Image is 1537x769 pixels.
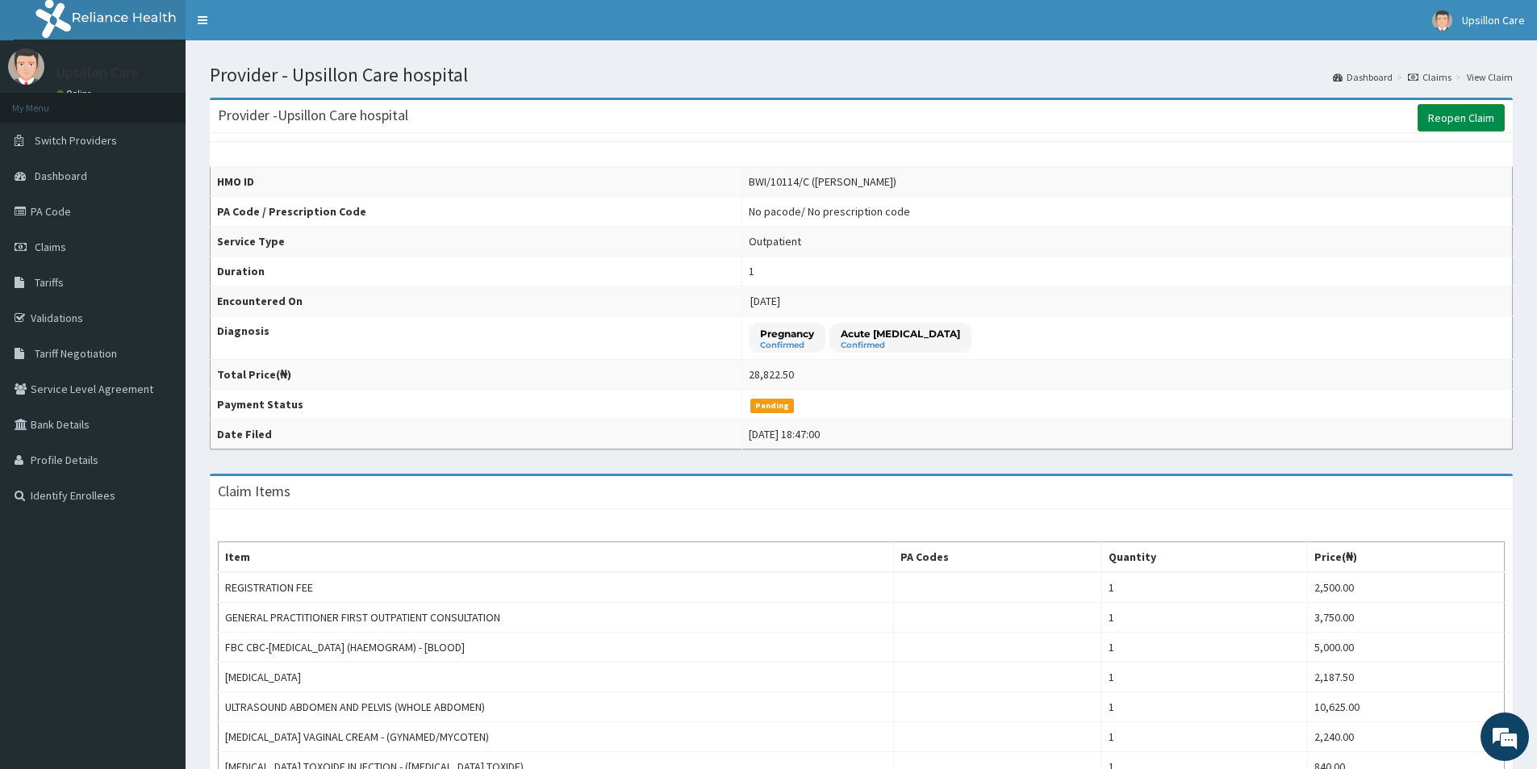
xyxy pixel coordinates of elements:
[30,81,65,121] img: d_794563401_company_1708531726252_794563401
[749,366,794,382] div: 28,822.50
[265,8,303,47] div: Minimize live chat window
[218,484,290,499] h3: Claim Items
[211,257,742,286] th: Duration
[219,722,894,752] td: [MEDICAL_DATA] VAGINAL CREAM - (GYNAMED/MYCOTEN)
[219,692,894,722] td: ULTRASOUND ABDOMEN AND PELVIS (WHOLE ABDOMEN)
[760,341,814,349] small: Confirmed
[211,420,742,449] th: Date Filed
[8,441,307,497] textarea: Type your message and hit 'Enter'
[749,203,910,219] div: No pacode / No prescription code
[35,169,87,183] span: Dashboard
[1102,722,1308,752] td: 1
[750,399,795,413] span: Pending
[1102,692,1308,722] td: 1
[1307,603,1504,633] td: 3,750.00
[749,426,820,442] div: [DATE] 18:47:00
[84,90,271,111] div: Chat with us now
[1307,633,1504,662] td: 5,000.00
[1102,572,1308,603] td: 1
[1307,722,1504,752] td: 2,240.00
[1102,662,1308,692] td: 1
[1102,603,1308,633] td: 1
[1307,662,1504,692] td: 2,187.50
[218,108,408,123] h3: Provider - Upsillon Care hospital
[1307,542,1504,573] th: Price(₦)
[35,133,117,148] span: Switch Providers
[1102,633,1308,662] td: 1
[1432,10,1452,31] img: User Image
[211,227,742,257] th: Service Type
[211,286,742,316] th: Encountered On
[841,341,960,349] small: Confirmed
[1307,572,1504,603] td: 2,500.00
[1418,104,1505,132] a: Reopen Claim
[749,233,801,249] div: Outpatient
[1408,70,1451,84] a: Claims
[749,263,754,279] div: 1
[35,275,64,290] span: Tariffs
[56,65,139,80] p: Upsillon Care
[210,65,1513,86] h1: Provider - Upsillon Care hospital
[211,390,742,420] th: Payment Status
[219,542,894,573] th: Item
[56,88,95,99] a: Online
[760,327,814,341] p: Pregnancy
[1333,70,1393,84] a: Dashboard
[750,294,780,308] span: [DATE]
[219,603,894,633] td: GENERAL PRACTITIONER FIRST OUTPATIENT CONSULTATION
[211,316,742,360] th: Diagnosis
[894,542,1102,573] th: PA Codes
[219,633,894,662] td: FBC CBC-[MEDICAL_DATA] (HAEMOGRAM) - [BLOOD]
[211,167,742,197] th: HMO ID
[35,346,117,361] span: Tariff Negotiation
[841,327,960,341] p: Acute [MEDICAL_DATA]
[94,203,223,366] span: We're online!
[1307,692,1504,722] td: 10,625.00
[8,48,44,85] img: User Image
[749,173,896,190] div: BWI/10114/C ([PERSON_NAME])
[219,572,894,603] td: REGISTRATION FEE
[211,360,742,390] th: Total Price(₦)
[1467,70,1513,84] a: View Claim
[219,662,894,692] td: [MEDICAL_DATA]
[35,240,66,254] span: Claims
[1102,542,1308,573] th: Quantity
[211,197,742,227] th: PA Code / Prescription Code
[1462,13,1525,27] span: Upsillon Care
